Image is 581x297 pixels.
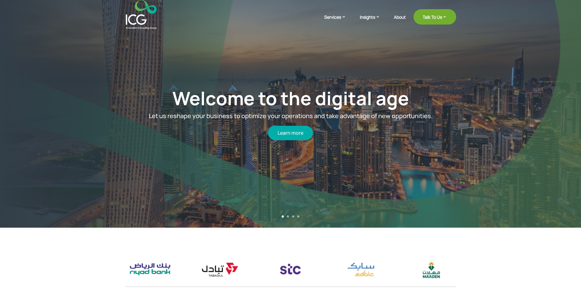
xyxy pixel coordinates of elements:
[336,259,386,280] img: sabic logo
[125,259,175,280] img: riyad bank
[265,259,315,280] div: 7 / 17
[406,259,456,280] div: 9 / 17
[265,259,315,280] img: stc logo
[324,14,352,29] a: Services
[336,259,386,280] div: 8 / 17
[195,259,245,280] div: 6 / 17
[195,259,245,280] img: tabadul logo
[149,112,433,120] span: Let us reshape your business to optimize your operations and take advantage of new opportunities.
[297,215,299,218] a: 4
[125,259,175,280] div: 5 / 17
[268,126,313,140] a: Learn more
[292,215,294,218] a: 3
[394,15,406,29] a: About
[287,215,289,218] a: 2
[172,86,409,111] a: Welcome to the digital age
[414,9,456,25] a: Talk To Us
[406,259,456,280] img: maaden logo
[282,215,284,218] a: 1
[360,14,386,29] a: Insights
